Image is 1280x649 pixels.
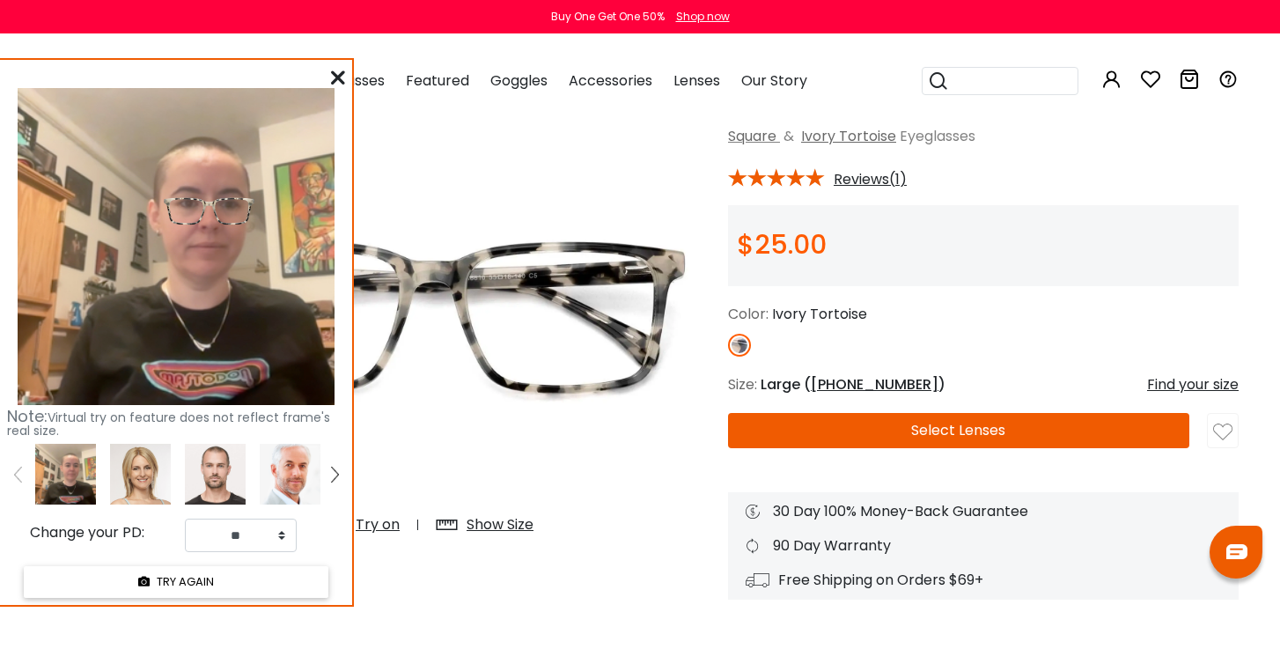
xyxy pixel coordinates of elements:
[741,70,807,91] span: Our Story
[159,187,260,237] img: original.png
[110,444,171,505] img: tryonModel7.png
[780,126,798,146] span: &
[673,70,720,91] span: Lenses
[728,413,1189,448] button: Select Lenses
[728,304,769,324] span: Color:
[746,535,1221,557] div: 90 Day Warranty
[746,570,1221,591] div: Free Shipping on Orders $69+
[331,467,338,483] img: right.png
[35,444,96,505] img: P7lqeyLTPimuXS1gCoj+QjfylxYdu2U8msg1au54MIzwWSDg9f8B09mXFjmOjakAAAAASUVORK5CYII=
[260,444,320,505] img: tryonModel8.png
[1213,423,1232,442] img: like
[24,566,328,597] button: TRY AGAIN
[900,126,975,146] span: Eyeglasses
[14,467,21,483] img: left.png
[7,405,48,427] span: Note:
[676,9,730,25] div: Shop now
[18,88,335,405] img: P7lqeyLTPimuXS1gCoj+QjfylxYdu2U8msg1au54MIzwWSDg9f8B09mXFjmOjakAAAAASUVORK5CYII=
[356,514,400,535] div: Try on
[1147,374,1239,395] div: Find your size
[811,374,938,395] span: [PHONE_NUMBER]
[728,374,757,395] span: Size:
[737,225,827,263] span: $25.00
[156,87,710,549] img: Volunt Ivory-tortoise Acetate Eyeglasses , SpringHinges , UniversalBridgeFit Frames from ABBE Gla...
[772,304,867,324] span: Ivory Tortoise
[667,9,730,24] a: Shop now
[761,374,945,395] span: Large ( )
[801,126,896,146] a: Ivory Tortoise
[746,501,1221,522] div: 30 Day 100% Money-Back Guarantee
[569,70,652,91] span: Accessories
[834,172,907,188] span: Reviews(1)
[551,9,665,25] div: Buy One Get One 50%
[185,444,246,505] img: tryonModel5.png
[7,409,330,439] span: Virtual try on feature does not reflect frame's real size.
[1226,544,1247,559] img: chat
[406,70,469,91] span: Featured
[467,514,533,535] div: Show Size
[490,70,548,91] span: Goggles
[728,126,776,146] a: Square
